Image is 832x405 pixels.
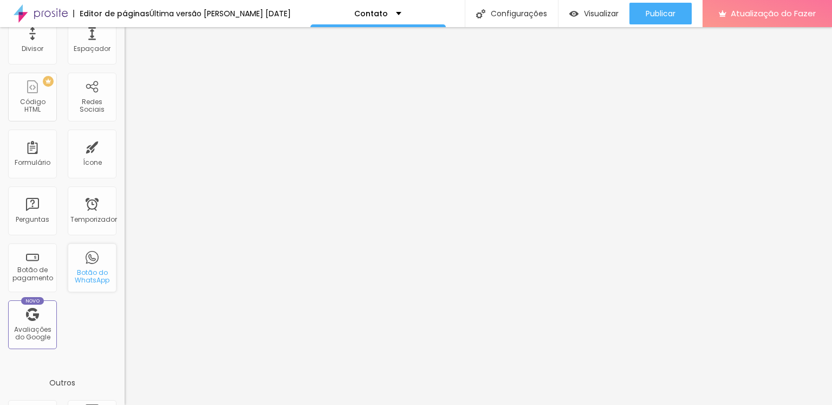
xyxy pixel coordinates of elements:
[70,215,117,224] font: Temporizador
[22,44,43,53] font: Divisor
[20,97,45,114] font: Código HTML
[16,215,49,224] font: Perguntas
[25,298,40,304] font: Novo
[731,8,816,19] font: Atualização do Fazer
[125,27,832,405] iframe: Editor
[354,8,388,19] font: Contato
[80,8,149,19] font: Editor de páginas
[80,97,105,114] font: Redes Sociais
[49,377,75,388] font: Outros
[149,8,291,19] font: Última versão [PERSON_NAME] [DATE]
[646,8,675,19] font: Publicar
[74,44,110,53] font: Espaçador
[491,8,547,19] font: Configurações
[83,158,102,167] font: Ícone
[558,3,629,24] button: Visualizar
[584,8,619,19] font: Visualizar
[12,265,53,282] font: Botão de pagamento
[14,325,51,342] font: Avaliações do Google
[569,9,578,18] img: view-1.svg
[476,9,485,18] img: Ícone
[629,3,692,24] button: Publicar
[15,158,50,167] font: Formulário
[75,268,109,285] font: Botão do WhatsApp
